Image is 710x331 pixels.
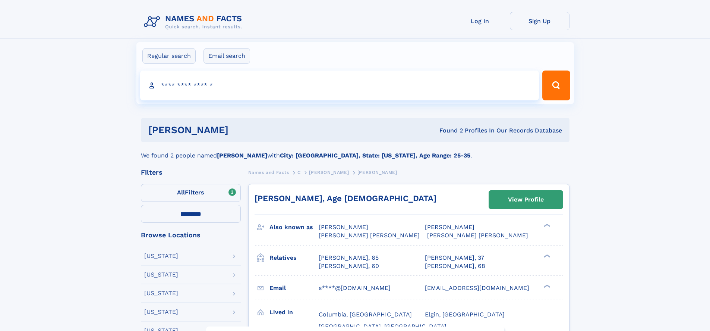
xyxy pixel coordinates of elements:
[142,48,196,64] label: Regular search
[217,152,267,159] b: [PERSON_NAME]
[425,262,485,270] a: [PERSON_NAME], 68
[427,232,528,239] span: [PERSON_NAME] [PERSON_NAME]
[269,221,319,234] h3: Also known as
[319,323,446,330] span: [GEOGRAPHIC_DATA], [GEOGRAPHIC_DATA]
[203,48,250,64] label: Email search
[319,262,379,270] a: [PERSON_NAME], 60
[542,284,551,288] div: ❯
[357,170,397,175] span: [PERSON_NAME]
[255,194,436,203] a: [PERSON_NAME], Age [DEMOGRAPHIC_DATA]
[510,12,569,30] a: Sign Up
[144,290,178,296] div: [US_STATE]
[141,232,241,238] div: Browse Locations
[489,191,563,209] a: View Profile
[141,142,569,160] div: We found 2 people named with .
[309,170,349,175] span: [PERSON_NAME]
[177,189,185,196] span: All
[297,168,301,177] a: C
[248,168,289,177] a: Names and Facts
[141,169,241,176] div: Filters
[542,71,570,100] button: Search Button
[297,170,301,175] span: C
[319,232,420,239] span: [PERSON_NAME] [PERSON_NAME]
[269,306,319,319] h3: Lived in
[141,184,241,202] label: Filters
[319,311,412,318] span: Columbia, [GEOGRAPHIC_DATA]
[319,254,379,262] a: [PERSON_NAME], 65
[141,12,248,32] img: Logo Names and Facts
[280,152,470,159] b: City: [GEOGRAPHIC_DATA], State: [US_STATE], Age Range: 25-35
[140,71,539,100] input: search input
[425,284,529,291] span: [EMAIL_ADDRESS][DOMAIN_NAME]
[269,282,319,294] h3: Email
[148,125,334,135] h1: [PERSON_NAME]
[542,223,551,228] div: ❯
[334,127,562,135] div: Found 2 Profiles In Our Records Database
[319,224,368,231] span: [PERSON_NAME]
[450,12,510,30] a: Log In
[425,254,484,262] a: [PERSON_NAME], 37
[542,253,551,258] div: ❯
[144,309,178,315] div: [US_STATE]
[144,272,178,278] div: [US_STATE]
[309,168,349,177] a: [PERSON_NAME]
[425,224,474,231] span: [PERSON_NAME]
[425,311,505,318] span: Elgin, [GEOGRAPHIC_DATA]
[508,191,544,208] div: View Profile
[144,253,178,259] div: [US_STATE]
[269,252,319,264] h3: Relatives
